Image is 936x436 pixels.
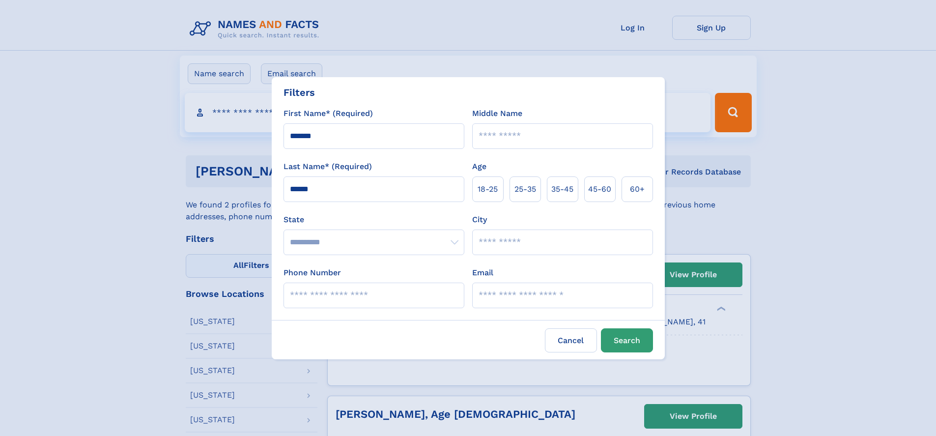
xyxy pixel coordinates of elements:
button: Search [601,328,653,352]
label: Last Name* (Required) [284,161,372,173]
span: 45‑60 [588,183,611,195]
label: Email [472,267,493,279]
label: City [472,214,487,226]
label: Age [472,161,486,173]
span: 60+ [630,183,645,195]
label: First Name* (Required) [284,108,373,119]
span: 18‑25 [478,183,498,195]
span: 35‑45 [551,183,573,195]
label: Middle Name [472,108,522,119]
div: Filters [284,85,315,100]
label: State [284,214,464,226]
label: Phone Number [284,267,341,279]
label: Cancel [545,328,597,352]
span: 25‑35 [514,183,536,195]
